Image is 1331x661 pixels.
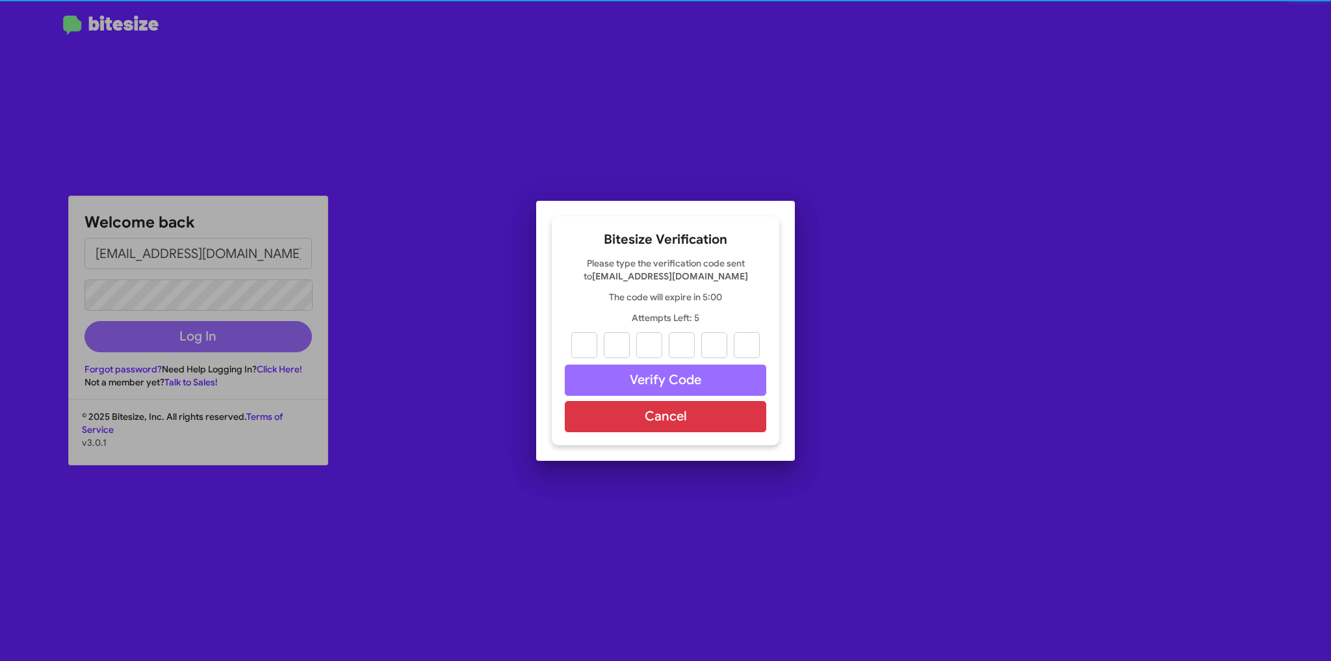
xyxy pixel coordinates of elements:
[565,229,766,250] h2: Bitesize Verification
[565,401,766,432] button: Cancel
[565,257,766,283] p: Please type the verification code sent to
[565,311,766,324] p: Attempts Left: 5
[592,270,748,282] strong: [EMAIL_ADDRESS][DOMAIN_NAME]
[565,365,766,396] button: Verify Code
[565,291,766,304] p: The code will expire in 5:00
